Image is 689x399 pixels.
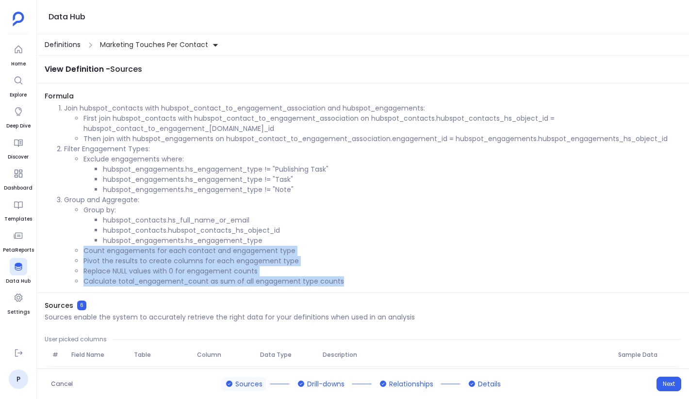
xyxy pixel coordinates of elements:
li: Pivot the results to create columns for each engagement type [83,256,681,266]
li: hubspot_engagements.hs_engagement_type != "Note" [103,185,681,195]
p: Filter Engagement Types: [64,144,681,154]
span: Sources [110,64,142,75]
a: Home [10,41,27,68]
li: Group by: [83,205,681,246]
span: Field Name [67,351,131,359]
span: Settings [7,308,30,316]
span: Column [193,351,256,359]
li: hubspot_engagements.hs_engagement_type != "Publishing Task" [103,164,681,175]
span: Data Hub [6,277,31,285]
img: petavue logo [13,12,24,26]
span: Dashboard [4,184,33,192]
a: Templates [4,196,32,223]
span: Explore [10,91,27,99]
h1: Data Hub [49,10,85,24]
li: Exclude engagements where: [83,154,681,195]
span: Marketing Touches Per Contact [100,40,208,50]
li: hubspot_engagements.hs_engagement_type [103,236,681,246]
span: Table [130,351,193,359]
span: View Definition - [45,64,110,75]
button: Details [464,377,505,391]
li: hubspot_contacts.hs_full_name_or_email [103,215,681,225]
li: Count engagements for each contact and engagement type [83,246,681,256]
a: PetaReports [3,227,34,254]
li: Then join with hubspot_engagements on hubspot_contact_to_engagement_association.engagement_id = h... [83,134,681,144]
button: Relationships [376,377,437,391]
span: Sample Data [614,351,677,359]
button: Next [656,377,681,391]
li: Replace NULL values with 0 for engagement counts [83,266,681,276]
span: Details [478,379,501,389]
p: Group and Aggregate: [64,195,681,205]
a: Settings [7,289,30,316]
span: Home [10,60,27,68]
a: P [9,369,28,389]
span: Drill-downs [307,379,344,389]
a: Data Hub [6,258,31,285]
span: Definitions [45,40,81,50]
button: Cancel [45,377,79,391]
span: Description [319,351,614,359]
span: PetaReports [3,246,34,254]
span: Discover [8,153,29,161]
span: Sources [45,301,73,310]
p: Join hubspot_contacts with hubspot_contact_to_engagement_association and hubspot_engagements: [64,103,681,113]
span: Templates [4,215,32,223]
li: Calculate total_engagement_count as sum of all engagement type counts [83,276,681,287]
li: hubspot_contacts.hubspot_contacts_hs_object_id [103,225,681,236]
li: First join hubspot_contacts with hubspot_contact_to_engagement_association on hubspot_contacts.hu... [83,113,681,134]
span: Data Type [256,351,319,359]
span: # [49,351,67,359]
span: Relationships [389,379,433,389]
p: Sources enable the system to accurately retrieve the right data for your definitions when used in... [45,312,415,322]
li: hubspot_engagements.hs_engagement_type != "Task" [103,175,681,185]
button: Marketing Touches Per Contact [98,37,221,53]
span: Formula [45,91,681,101]
button: Drill-downs [294,377,348,391]
a: Dashboard [4,165,33,192]
span: Deep Dive [6,122,31,130]
a: Deep Dive [6,103,31,130]
a: Explore [10,72,27,99]
a: Discover [8,134,29,161]
button: Sources [222,377,266,391]
span: 6 [77,301,86,310]
span: Sources [235,379,262,389]
span: User picked columns [45,335,107,343]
